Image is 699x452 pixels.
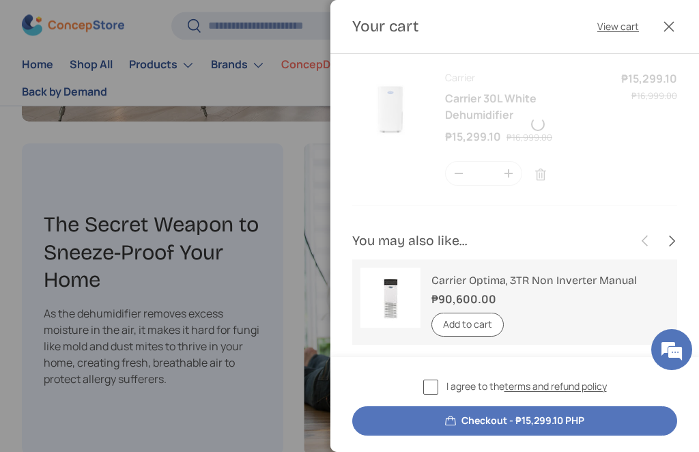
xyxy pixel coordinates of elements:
em: Submit [200,352,248,371]
div: Minimize live chat window [224,7,257,40]
button: Checkout - ₱15,299.10 PHP [352,406,677,436]
a: terms and refund policy [504,380,607,393]
span: I agree to the [446,379,607,393]
h2: You may also like... [352,231,632,250]
div: Leave a message [71,76,229,94]
h2: Your cart [352,16,418,37]
span: We are offline. Please leave us a message. [29,138,238,276]
a: View cart [597,19,639,33]
button: Add to cart [431,313,504,337]
a: Carrier Optima, 3TR Non Inverter Manual [431,274,637,287]
textarea: Type your message and click 'Submit' [7,305,260,352]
